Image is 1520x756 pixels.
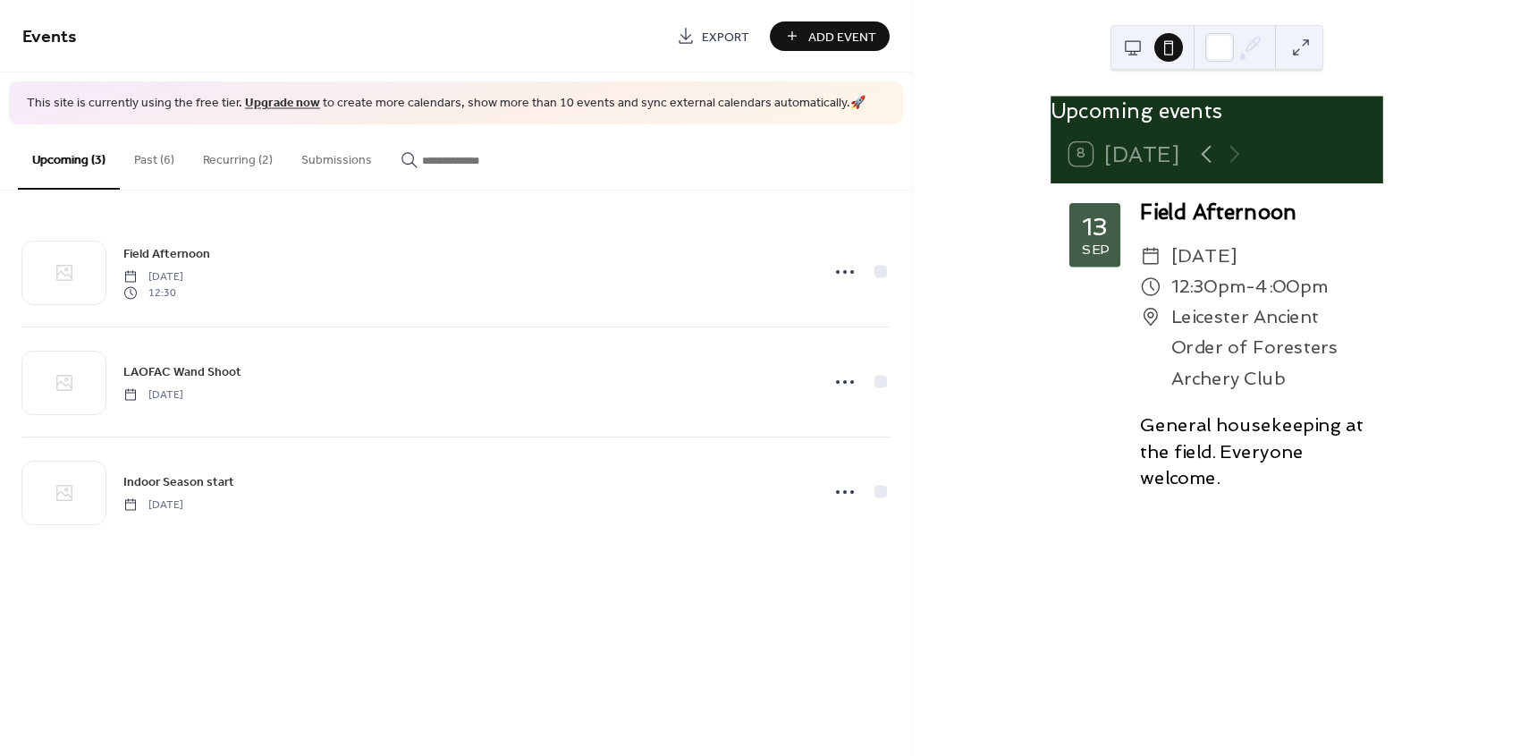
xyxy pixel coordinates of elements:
a: LAOFAC Wand Shoot [123,361,241,382]
span: This site is currently using the free tier. to create more calendars, show more than 10 events an... [27,95,866,113]
span: Field Afternoon [123,244,210,263]
div: Field Afternoon [1140,198,1364,228]
button: Past (6) [120,124,189,188]
span: Events [22,20,77,55]
button: Add Event [770,21,890,51]
span: - [1245,272,1255,302]
span: Add Event [808,28,876,47]
span: [DATE] [1170,242,1237,272]
a: Export [663,21,763,51]
span: [DATE] [123,497,183,513]
div: Sep [1082,243,1108,256]
button: Recurring (2) [189,124,287,188]
span: 12:30 [123,285,183,302]
div: ​ [1140,302,1161,333]
span: [DATE] [123,268,183,285]
span: 4:00pm [1255,272,1328,302]
span: [DATE] [123,386,183,403]
div: 13 [1081,213,1108,239]
div: Upcoming events [1051,96,1383,126]
span: 12:30pm [1170,272,1245,302]
button: Upcoming (3) [18,124,120,190]
a: Field Afternoon [123,243,210,264]
a: Upgrade now [245,91,320,115]
div: ​ [1140,272,1161,302]
span: Export [702,28,749,47]
span: Leicester Ancient Order of Foresters Archery Club [1170,302,1364,394]
span: Indoor Season start [123,472,234,491]
button: Submissions [287,124,386,188]
a: Indoor Season start [123,471,234,492]
div: General housekeeping at the field. Everyone welcome. [1140,412,1364,493]
span: LAOFAC Wand Shoot [123,362,241,381]
div: ​ [1140,242,1161,272]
